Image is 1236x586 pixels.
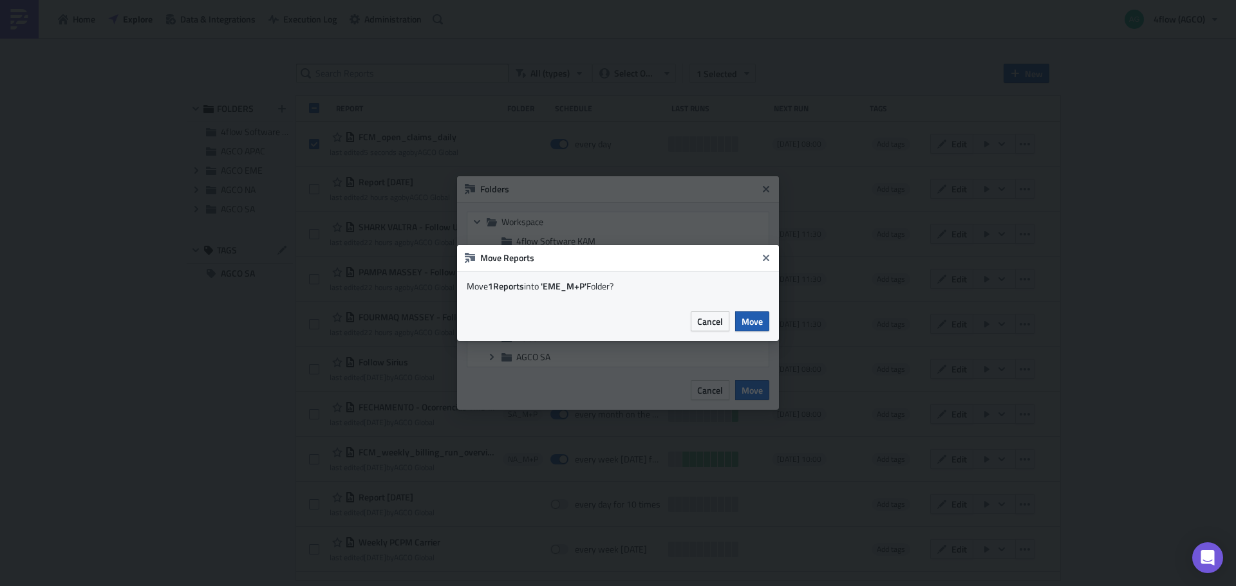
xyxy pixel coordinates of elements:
span: Cancel [697,315,723,328]
span: Move [742,315,763,328]
div: Move into Folder? [467,280,769,292]
button: Close [756,248,776,268]
div: Open Intercom Messenger [1192,542,1223,573]
strong: 'EME_M+P' [539,279,586,293]
button: Cancel [691,311,729,331]
button: Move [735,311,769,331]
h6: Move Reports [480,252,757,264]
strong: 1 Reports [488,279,524,293]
